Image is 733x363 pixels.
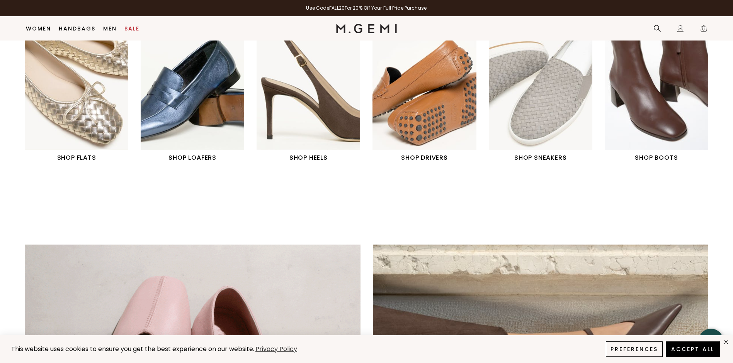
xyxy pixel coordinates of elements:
[605,20,708,162] a: SHOP BOOTS
[605,20,721,162] div: 6 / 6
[489,153,592,162] h1: SHOP SNEAKERS
[666,341,720,357] button: Accept All
[25,20,141,162] div: 1 / 6
[606,341,663,357] button: Preferences
[257,20,360,162] a: SHOP HEELS
[489,20,605,162] div: 5 / 6
[25,20,128,162] a: SHOP FLATS
[372,20,488,162] div: 4 / 6
[141,20,244,162] a: SHOP LOAFERS
[372,20,476,162] a: SHOP DRIVERS
[489,20,592,162] a: SHOP SNEAKERS
[605,153,708,162] h1: SHOP BOOTS
[141,20,257,162] div: 2 / 6
[103,25,117,32] a: Men
[26,25,51,32] a: Women
[372,153,476,162] h1: SHOP DRIVERS
[25,153,128,162] h1: SHOP FLATS
[257,153,360,162] h1: SHOP HEELS
[254,344,298,354] a: Privacy Policy (opens in a new tab)
[723,339,729,345] div: close
[700,26,707,34] span: 0
[257,20,372,162] div: 3 / 6
[124,25,139,32] a: Sale
[141,153,244,162] h1: SHOP LOAFERS
[11,344,254,353] span: This website uses cookies to ensure you get the best experience on our website.
[336,24,397,33] img: M.Gemi
[59,25,95,32] a: Handbags
[329,5,345,11] strong: FALL20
